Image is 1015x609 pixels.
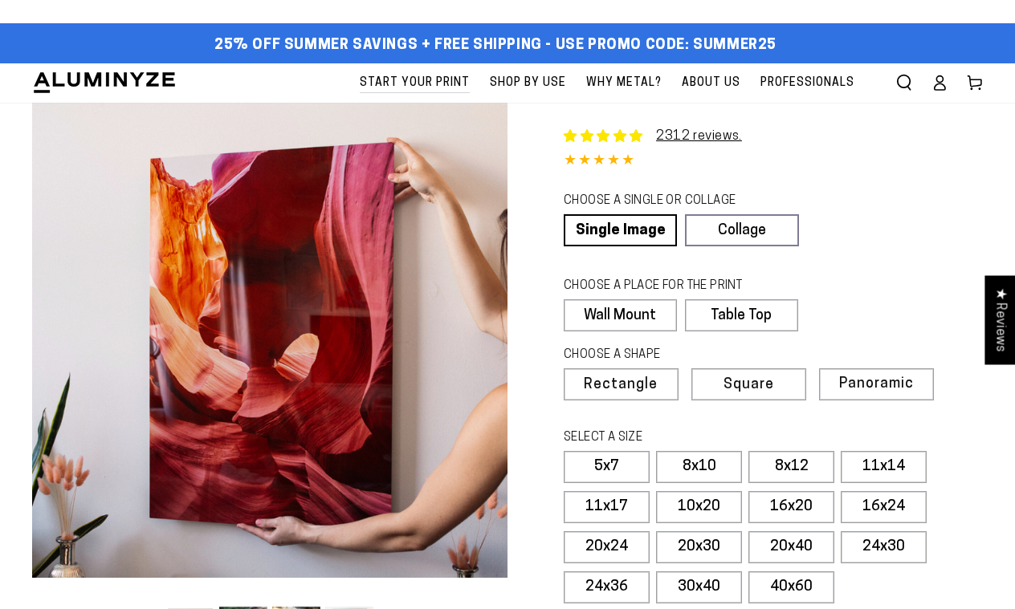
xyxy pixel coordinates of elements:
a: Collage [685,214,798,246]
a: 2312 reviews. [656,130,742,143]
label: 5x7 [564,451,650,483]
a: About Us [674,63,748,103]
label: 16x24 [841,491,927,523]
span: Rectangle [584,378,658,392]
label: 30x40 [656,571,742,603]
span: About Us [682,73,740,93]
label: 20x40 [748,531,834,563]
label: 11x17 [564,491,650,523]
a: Single Image [564,214,677,246]
span: Square [724,378,774,392]
legend: CHOOSE A PLACE FOR THE PRINT [564,278,783,295]
span: Start Your Print [360,73,470,93]
legend: SELECT A SIZE [564,429,809,447]
label: 16x20 [748,491,834,523]
span: Professionals [760,73,854,93]
div: 4.85 out of 5.0 stars [564,150,983,173]
label: Wall Mount [564,299,677,331]
legend: CHOOSE A SINGLE OR COLLAGE [564,193,784,210]
legend: CHOOSE A SHAPE [564,347,785,364]
img: Aluminyze [32,71,177,95]
label: 20x24 [564,531,650,563]
span: Panoramic [839,376,914,392]
label: 10x20 [656,491,742,523]
span: 25% off Summer Savings + Free Shipping - Use Promo Code: SUMMER25 [214,37,777,55]
a: Why Metal? [578,63,670,103]
a: 2312 reviews. [564,127,742,146]
label: Table Top [685,299,798,331]
div: Click to open Judge.me floating reviews tab [984,275,1015,364]
label: 11x14 [841,451,927,483]
label: 24x36 [564,571,650,603]
label: 8x10 [656,451,742,483]
label: 24x30 [841,531,927,563]
a: Professionals [752,63,862,103]
label: 8x12 [748,451,834,483]
span: Why Metal? [586,73,662,93]
span: Shop By Use [490,73,566,93]
a: Start Your Print [352,63,478,103]
summary: Search our site [887,65,922,100]
a: Shop By Use [482,63,574,103]
label: 40x60 [748,571,834,603]
label: 20x30 [656,531,742,563]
